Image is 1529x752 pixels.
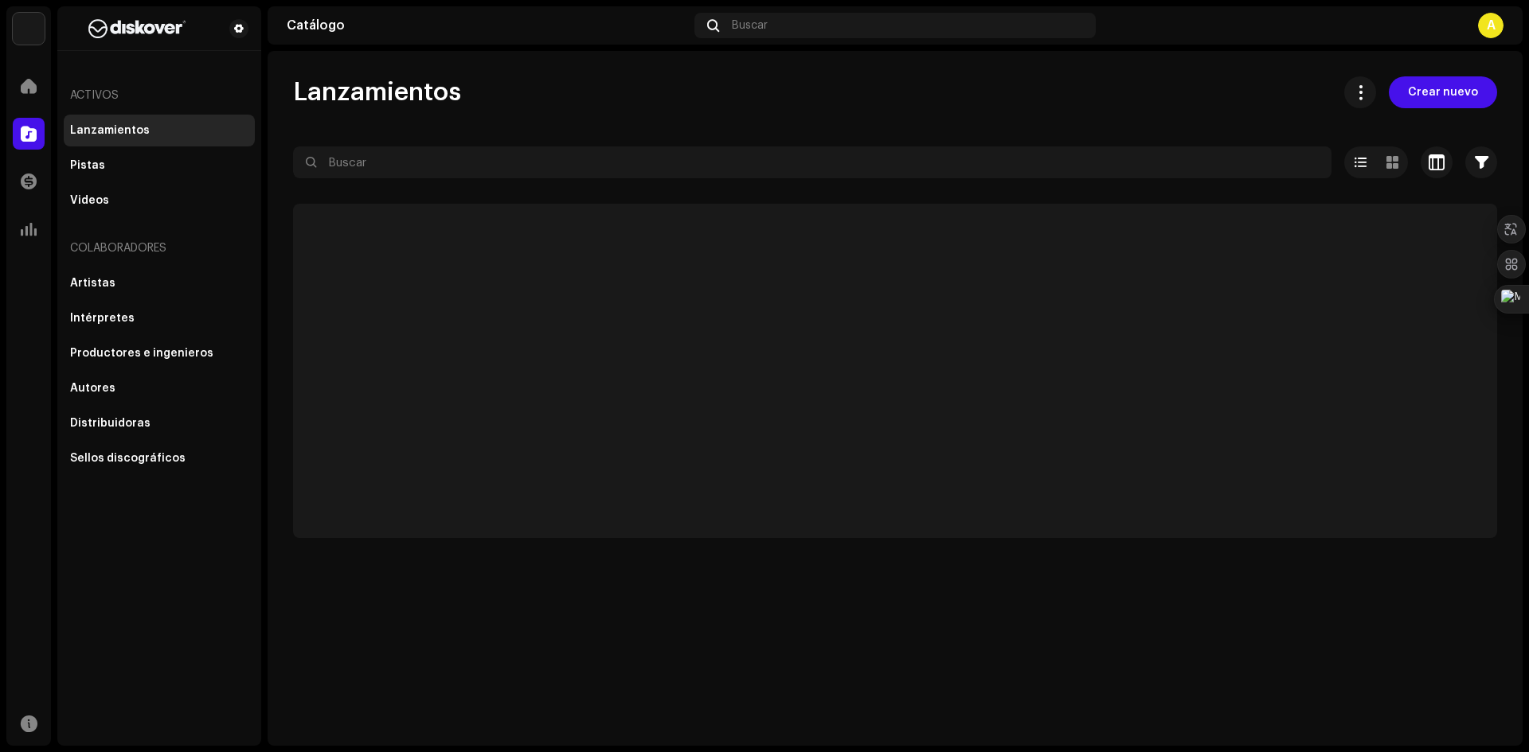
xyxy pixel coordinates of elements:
[70,452,186,465] div: Sellos discográficos
[64,185,255,216] re-m-nav-item: Videos
[70,417,151,430] div: Distribuidoras
[13,13,45,45] img: 297a105e-aa6c-4183-9ff4-27133c00f2e2
[70,277,115,290] div: Artistas
[70,194,109,207] div: Videos
[64,76,255,115] re-a-nav-header: Activos
[64,150,255,181] re-m-nav-item: Pistas
[1478,13,1504,38] div: A
[64,267,255,299] re-m-nav-item: Artistas
[70,19,204,38] img: b627a117-4a24-417a-95e9-2d0c90689367
[70,382,115,395] div: Autores
[64,407,255,439] re-m-nav-item: Distribuidoras
[70,312,135,325] div: Intérpretes
[293,146,1332,178] input: Buscar
[293,76,461,108] span: Lanzamientos
[64,302,255,334] re-m-nav-item: Intérpretes
[64,442,255,474] re-m-nav-item: Sellos discográficos
[1408,76,1478,108] span: Crear nuevo
[287,19,688,32] div: Catálogo
[1389,76,1497,108] button: Crear nuevo
[64,229,255,267] re-a-nav-header: Colaboradores
[70,347,213,360] div: Productores e ingenieros
[732,19,768,32] span: Buscar
[64,372,255,404] re-m-nav-item: Autores
[70,159,105,172] div: Pistas
[70,124,150,137] div: Lanzamientos
[64,115,255,146] re-m-nav-item: Lanzamientos
[64,337,255,369] re-m-nav-item: Productores e ingenieros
